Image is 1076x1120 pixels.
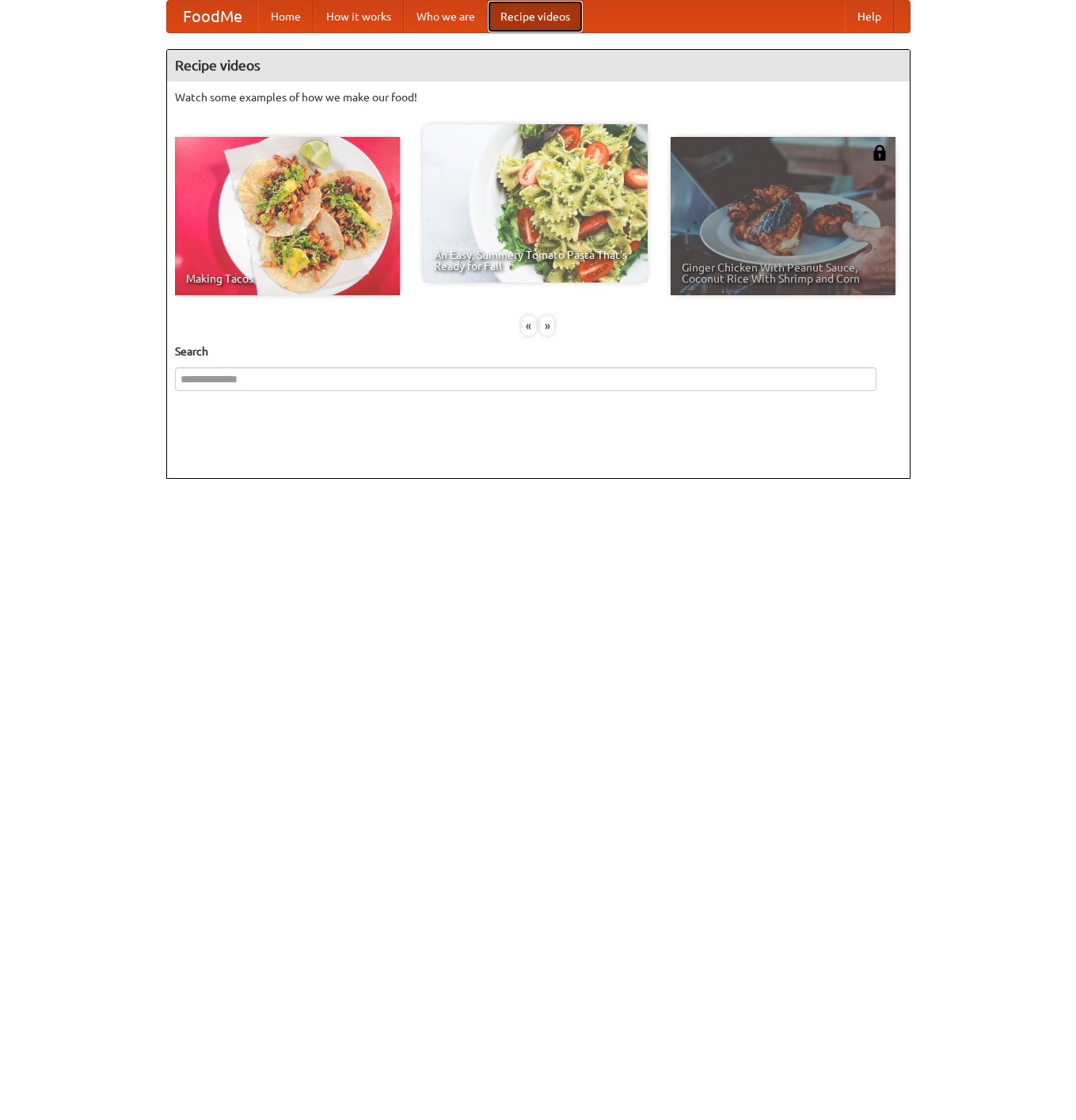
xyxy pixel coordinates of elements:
span: Making Tacos [186,273,389,284]
img: 483408.png [872,145,888,161]
a: An Easy, Summery Tomato Pasta That's Ready for Fall [423,124,648,283]
span: An Easy, Summery Tomato Pasta That's Ready for Fall [434,249,637,271]
a: Recipe videos [488,1,583,32]
div: « [522,316,536,336]
p: Watch some examples of how we make our food! [175,89,902,105]
a: Help [845,1,894,32]
a: Who we are [404,1,488,32]
a: Making Tacos [175,137,400,295]
a: Home [258,1,314,32]
h5: Search [175,344,902,359]
div: » [540,316,554,336]
h4: Recipe videos [167,50,910,82]
a: FoodMe [167,1,258,32]
a: How it works [314,1,404,32]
